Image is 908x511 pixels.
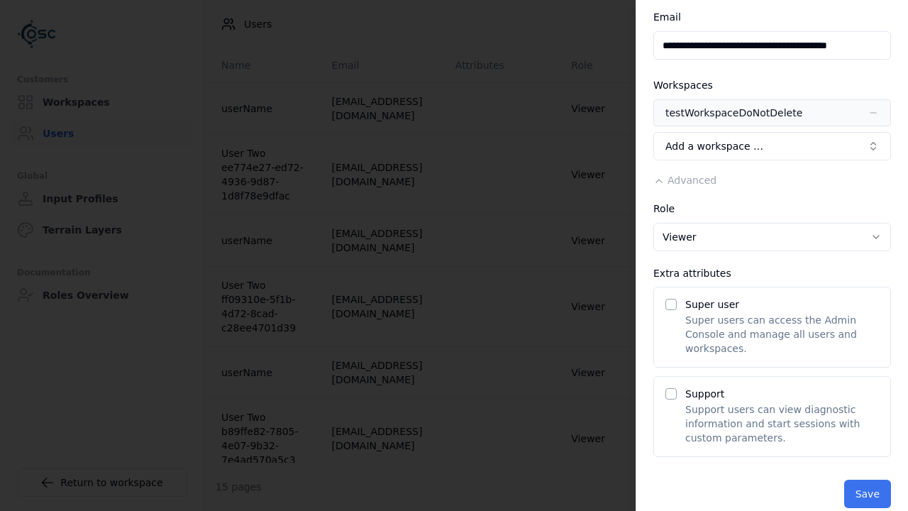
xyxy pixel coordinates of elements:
span: Add a workspace … [665,139,763,153]
label: Email [653,11,681,23]
label: Super user [685,299,739,310]
div: Extra attributes [653,268,891,278]
p: Support users can view diagnostic information and start sessions with custom parameters. [685,402,879,445]
button: Advanced [653,173,716,187]
label: Role [653,203,675,214]
label: Support [685,388,724,400]
span: Advanced [668,175,716,186]
div: testWorkspaceDoNotDelete [665,106,802,120]
p: Super users can access the Admin Console and manage all users and workspaces. [685,313,879,356]
button: Save [844,480,891,508]
label: Workspaces [653,79,713,91]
